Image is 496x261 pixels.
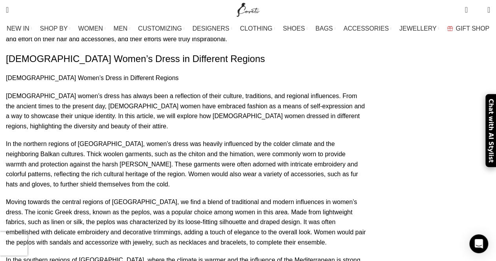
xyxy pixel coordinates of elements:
[399,25,436,32] span: JEWELLERY
[283,25,305,32] span: SHOES
[283,21,307,37] a: SHOES
[6,91,366,131] p: [DEMOGRAPHIC_DATA] women’s dress has always been a reflection of their culture, traditions, and r...
[40,25,68,32] span: SHOP BY
[399,21,439,37] a: JEWELLERY
[315,21,335,37] a: BAGS
[461,2,471,18] a: 0
[78,21,106,37] a: WOMEN
[343,25,389,32] span: ACCESSORIES
[235,6,261,13] a: Site logo
[138,25,182,32] span: CUSTOMIZING
[40,21,71,37] a: SHOP BY
[6,197,366,247] p: Moving towards the central regions of [GEOGRAPHIC_DATA], we find a blend of traditional and moder...
[343,21,392,37] a: ACCESSORIES
[193,25,229,32] span: DESIGNERS
[114,25,128,32] span: MEN
[474,2,481,18] div: My Wishlist
[240,21,275,37] a: CLOTHING
[475,8,481,14] span: 0
[315,25,332,32] span: BAGS
[240,25,273,32] span: CLOTHING
[6,139,366,189] p: In the northern regions of [GEOGRAPHIC_DATA], women’s dress was heavily influenced by the colder ...
[7,21,32,37] a: NEW IN
[447,21,489,37] a: GIFT SHOP
[456,25,489,32] span: GIFT SHOP
[78,25,103,32] span: WOMEN
[2,21,494,37] div: Main navigation
[447,26,453,31] img: GiftBag
[114,21,130,37] a: MEN
[138,21,185,37] a: CUSTOMIZING
[2,2,13,18] a: Search
[469,234,488,253] div: Open Intercom Messenger
[7,25,29,32] span: NEW IN
[193,21,232,37] a: DESIGNERS
[465,4,471,10] span: 0
[6,73,366,83] p: [DEMOGRAPHIC_DATA] Women’s Dress in Different Regions
[6,52,366,66] h2: [DEMOGRAPHIC_DATA] Women’s Dress in Different Regions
